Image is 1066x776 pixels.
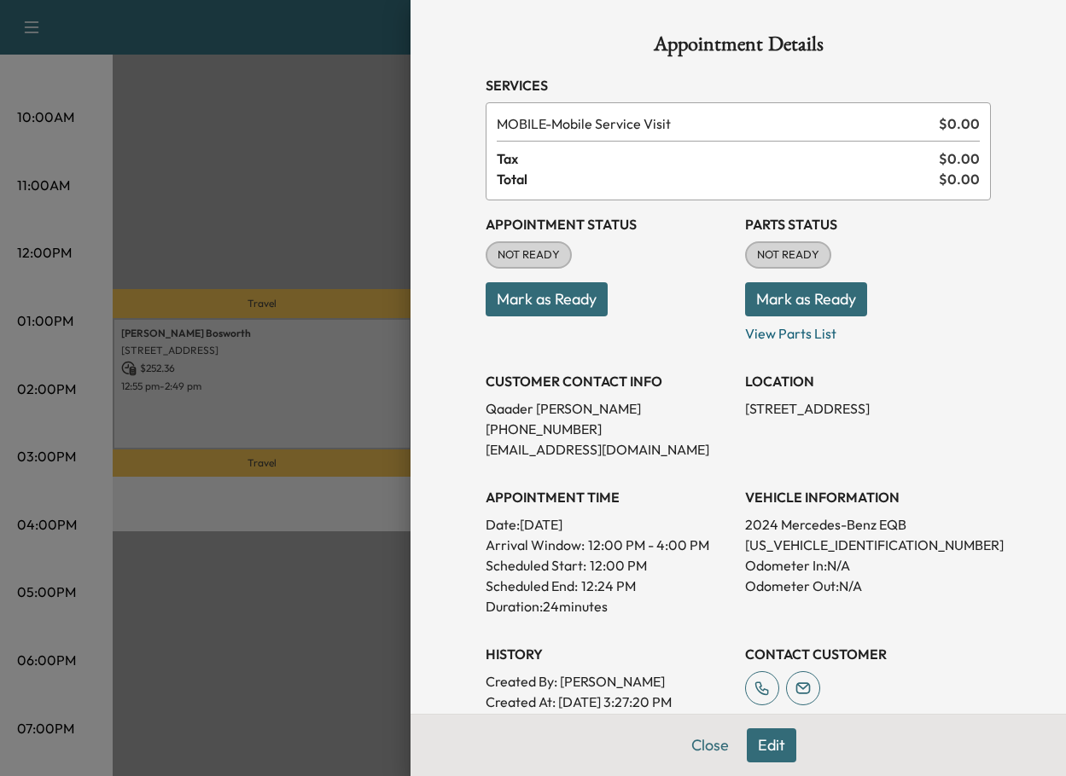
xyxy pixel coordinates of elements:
[745,214,991,235] h3: Parts Status
[486,514,731,535] p: Date: [DATE]
[581,576,636,596] p: 12:24 PM
[486,576,578,596] p: Scheduled End:
[486,644,731,664] h3: History
[497,148,939,169] span: Tax
[745,282,867,316] button: Mark as Ready
[745,576,991,596] p: Odometer Out: N/A
[745,535,991,555] p: [US_VEHICLE_IDENTIFICATION_NUMBER]
[486,75,991,96] h3: Services
[745,398,991,419] p: [STREET_ADDRESS]
[486,419,731,439] p: [PHONE_NUMBER]
[486,371,731,391] h3: CUSTOMER CONTACT INFO
[486,282,608,316] button: Mark as Ready
[745,371,991,391] h3: LOCATION
[497,169,939,189] span: Total
[745,316,991,344] p: View Parts List
[747,246,830,263] span: NOT READY
[497,113,932,134] span: Mobile Service Visit
[486,34,991,61] h1: Appointment Details
[486,398,731,419] p: Qaader [PERSON_NAME]
[745,644,991,664] h3: CONTACT CUSTOMER
[939,169,980,189] span: $ 0.00
[486,596,731,617] p: Duration: 24 minutes
[486,671,731,692] p: Created By : [PERSON_NAME]
[747,728,796,762] button: Edit
[486,214,731,235] h3: Appointment Status
[680,728,740,762] button: Close
[486,692,731,712] p: Created At : [DATE] 3:27:20 PM
[486,487,731,507] h3: APPOINTMENT TIME
[486,535,731,555] p: Arrival Window:
[745,514,991,535] p: 2024 Mercedes-Benz EQB
[590,555,647,576] p: 12:00 PM
[745,487,991,507] h3: VEHICLE INFORMATION
[486,555,586,576] p: Scheduled Start:
[745,555,991,576] p: Odometer In: N/A
[588,535,709,555] span: 12:00 PM - 4:00 PM
[939,148,980,169] span: $ 0.00
[487,246,570,263] span: NOT READY
[939,113,980,134] span: $ 0.00
[486,439,731,460] p: [EMAIL_ADDRESS][DOMAIN_NAME]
